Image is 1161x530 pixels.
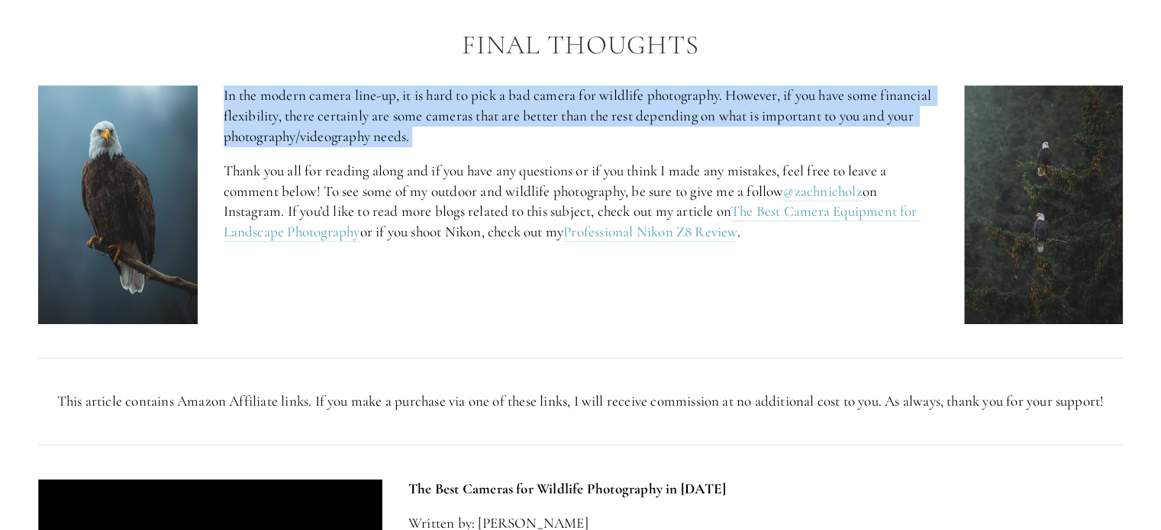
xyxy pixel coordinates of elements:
p: Thank you all for reading along and if you have any questions or if you think I made any mistakes... [224,161,938,242]
a: Professional Nikon Z8 Review [563,223,737,242]
p: In the modern camera line-up, it is hard to pick a bad camera for wildlife photography. However, ... [224,85,938,146]
a: The Best Camera Equipment for Landscape Photography [224,202,921,242]
a: @zachnicholz [783,182,862,201]
strong: The Best Cameras for Wildlife Photography in [DATE] [408,480,726,497]
p: This article contains Amazon Affiliate links. If you make a purchase via one of these links, I wi... [38,391,1123,412]
h2: Final Thoughts [38,31,1123,60]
